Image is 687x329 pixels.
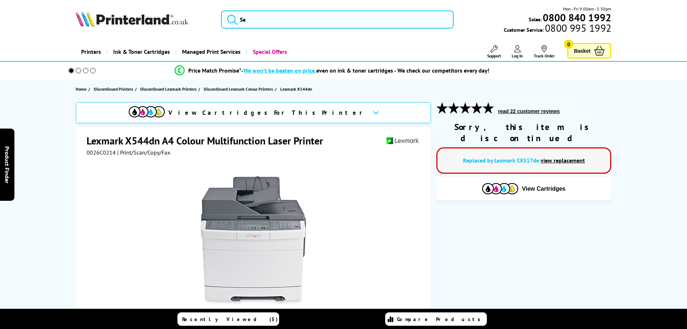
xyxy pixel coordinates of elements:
[87,149,116,156] span: 0026C0214
[529,16,542,23] span: Sales:
[564,40,573,49] span: 0
[94,85,133,93] span: Discontinued Printers
[541,157,585,164] a: view replacement
[87,134,330,147] h1: Lexmark X544dn A4 Colour Multifunction Laser Printer
[76,85,87,93] span: Home
[76,85,88,93] a: Home
[94,85,135,93] a: Discontinued Printers
[140,85,197,93] span: Discontinued Lexmark Printers
[280,85,312,93] span: Lexmark X544dn
[512,45,523,59] a: Log In
[4,146,11,183] span: Product Finder
[204,85,273,93] span: Discontinued Lexmark Colour Printers
[76,11,188,27] img: Printerland Logo
[117,149,170,156] span: | Print/Scan/Copy/Fax
[241,67,489,74] div: - even on ink & toner cartridges - We check our competitors every day!
[246,43,292,61] a: Special Offers
[188,67,241,74] span: Price Match Promise*
[574,46,590,56] span: Basket
[221,10,454,29] input: Se
[487,45,501,59] a: Support
[182,316,278,322] span: Recently Viewed (5)
[563,5,611,12] span: Mon - Fri 9:00am - 5:30pm
[204,85,275,93] a: Discontinued Lexmark Colour Printers
[534,45,555,59] a: Track Order
[487,53,501,59] span: Support
[512,53,523,59] span: Log In
[59,64,606,77] li: modal_Promise
[542,14,611,21] a: 0800 840 1992
[436,121,611,144] div: Sorry, this item is discontinued
[106,43,175,61] a: Ink & Toner Cartridges
[129,106,165,117] img: View Cartridges
[76,43,106,61] a: Printers
[482,183,518,194] img: Cartridges
[496,108,562,114] button: read 22 customer reviews
[113,43,170,61] span: Ink & Toner Cartridges
[385,312,487,326] a: Compare Products
[168,109,367,117] span: View Cartridges For This Printer
[177,312,279,326] a: Recently Viewed (5)
[175,43,246,61] a: Managed Print Services
[567,43,611,59] a: Basket 0
[243,67,316,74] span: We won’t be beaten on price,
[544,25,611,31] span: 0800 995 1992
[140,85,198,93] a: Discontinued Lexmark Printers
[280,85,314,93] a: Lexmark X544dn
[397,316,484,322] span: Compare Products
[184,170,325,312] img: Lexmark X544dn
[543,11,611,24] b: 0800 840 1992
[386,134,419,147] img: Lexmark
[442,183,606,195] button: View Cartridges
[463,157,539,164] a: Replaced by Lexmark CX517de
[504,25,611,33] span: Customer Service:
[76,11,212,28] a: Printerland Logo
[522,186,565,192] span: View Cartridges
